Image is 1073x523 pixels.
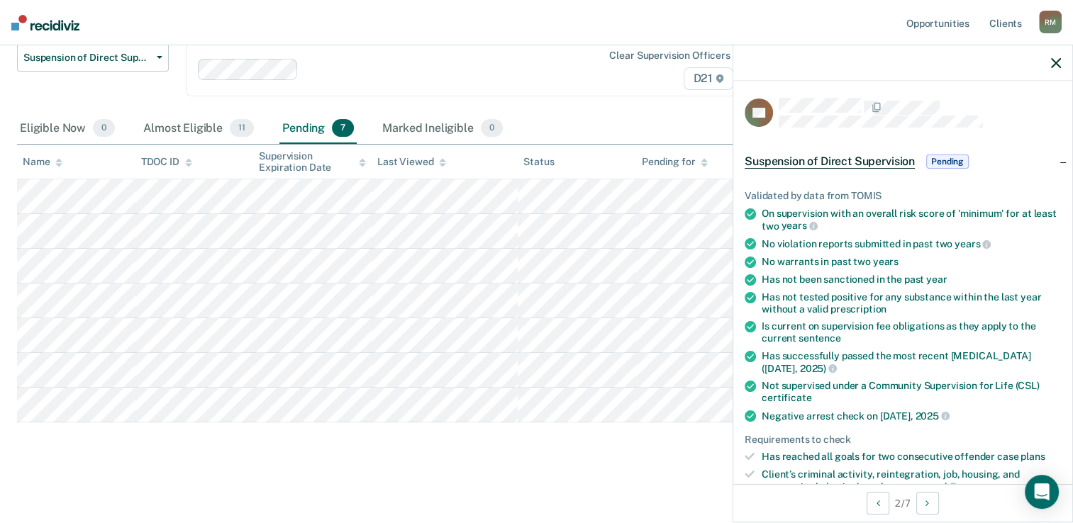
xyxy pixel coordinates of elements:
div: Negative arrest check on [DATE], [762,410,1061,422]
div: Name [23,156,62,168]
div: Pending for [642,156,708,168]
span: Pending [926,154,969,169]
div: Has reached all goals for two consecutive offender case [762,451,1061,463]
div: Clear supervision officers [609,50,730,62]
span: 11 [230,119,254,137]
span: year [926,274,947,285]
div: R M [1039,11,1062,33]
span: Suspension of Direct Supervision [745,154,915,169]
div: Requirements to check [745,434,1061,446]
div: Marked Ineligible [379,113,506,145]
div: Suspension of Direct SupervisionPending [733,139,1072,184]
span: Suspension of Direct Supervision [23,52,151,64]
div: 2 / 7 [733,484,1072,522]
span: years [955,238,991,249]
div: Is current on supervision fee obligations as they apply to the current [762,320,1061,344]
div: Validated by data from TOMIS [745,190,1061,202]
div: Eligible Now [17,113,118,145]
span: 2025 [915,410,949,422]
span: prescription [830,303,886,315]
span: 7 [332,119,354,137]
img: Recidiviz [11,15,79,30]
span: 0 [93,119,115,137]
div: Open Intercom Messenger [1025,475,1059,509]
div: No violation reports submitted in past two [762,237,1061,250]
div: Not supervised under a Community Supervision for Life (CSL) [762,380,1061,404]
div: Almost Eligible [140,113,257,145]
span: plans [1021,451,1045,462]
div: No warrants in past two [762,256,1061,268]
span: 2025) [800,363,837,374]
span: years [781,220,817,231]
button: Next Opportunity [916,492,939,514]
span: sentence [799,332,841,344]
span: certificate [762,392,811,403]
div: Has not tested positive for any substance within the last year without a valid [762,291,1061,315]
div: On supervision with an overall risk score of 'minimum' for at least two [762,208,1061,232]
div: Status [523,156,554,168]
span: D21 [684,67,733,90]
button: Previous Opportunity [867,492,889,514]
span: years [873,256,899,267]
div: TDOC ID [141,156,192,168]
div: Has not been sanctioned in the past [762,274,1061,286]
div: Last Viewed [377,156,446,168]
div: Pending [279,113,357,145]
div: Supervision Expiration Date [259,150,366,174]
div: Client’s criminal activity, reintegration, job, housing, and community behavior have been [762,468,1061,493]
span: 0 [481,119,503,137]
div: Has successfully passed the most recent [MEDICAL_DATA] ([DATE], [762,350,1061,374]
span: assessed [905,481,957,493]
